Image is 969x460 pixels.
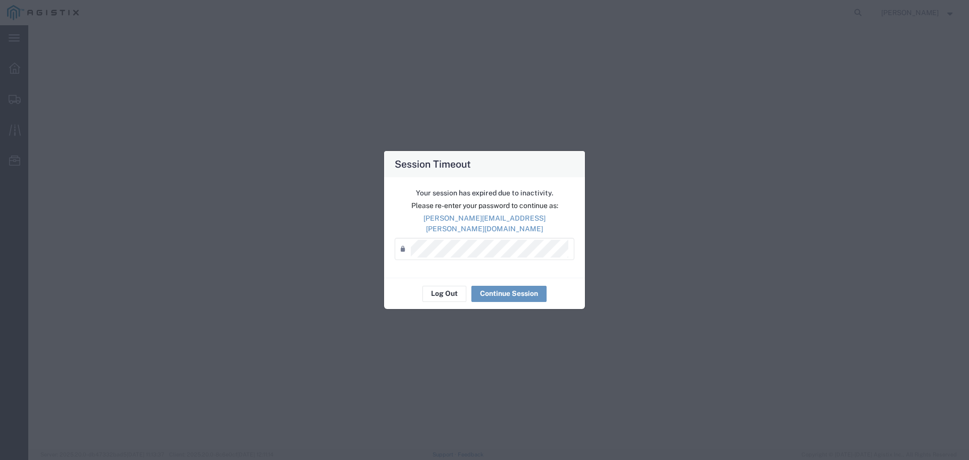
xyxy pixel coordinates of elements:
[422,286,466,302] button: Log Out
[395,188,574,198] p: Your session has expired due to inactivity.
[395,213,574,234] p: [PERSON_NAME][EMAIL_ADDRESS][PERSON_NAME][DOMAIN_NAME]
[395,200,574,211] p: Please re-enter your password to continue as:
[395,157,471,171] h4: Session Timeout
[471,286,547,302] button: Continue Session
